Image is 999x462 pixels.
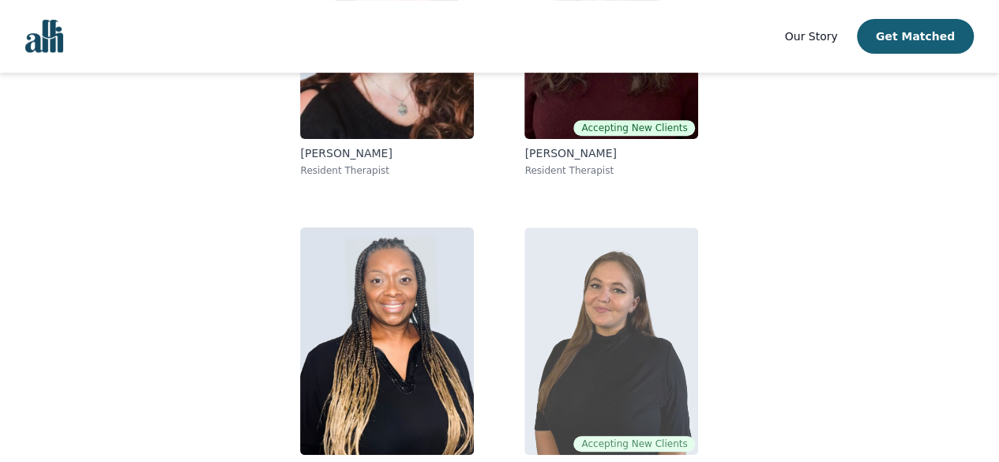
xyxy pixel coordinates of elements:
span: Accepting New Clients [573,120,695,136]
button: Get Matched [857,19,974,54]
p: [PERSON_NAME] [524,145,698,161]
img: Whilamenia Moore [300,227,474,455]
img: Margaret Durhager [524,227,698,455]
a: Our Story [785,27,838,46]
span: Accepting New Clients [573,436,695,452]
p: Resident Therapist [524,164,698,177]
p: Resident Therapist [300,164,474,177]
span: Our Story [785,30,838,43]
img: alli logo [25,20,63,53]
p: [PERSON_NAME] [300,145,474,161]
